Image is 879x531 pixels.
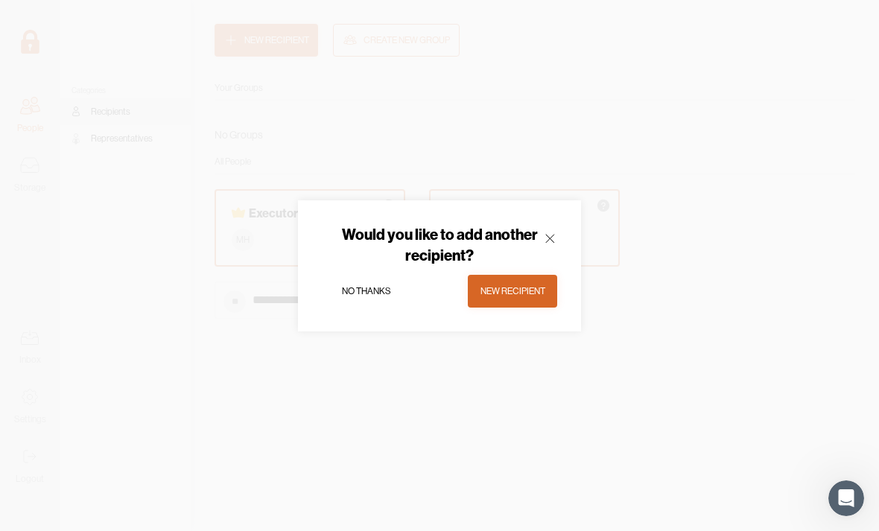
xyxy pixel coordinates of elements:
div: Would you like to add another recipient? [322,224,557,245]
div: No thanks [342,284,391,299]
button: New Recipient [468,275,557,308]
button: No thanks [322,275,411,308]
iframe: Intercom live chat [828,480,864,516]
div: New Recipient [480,284,545,299]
